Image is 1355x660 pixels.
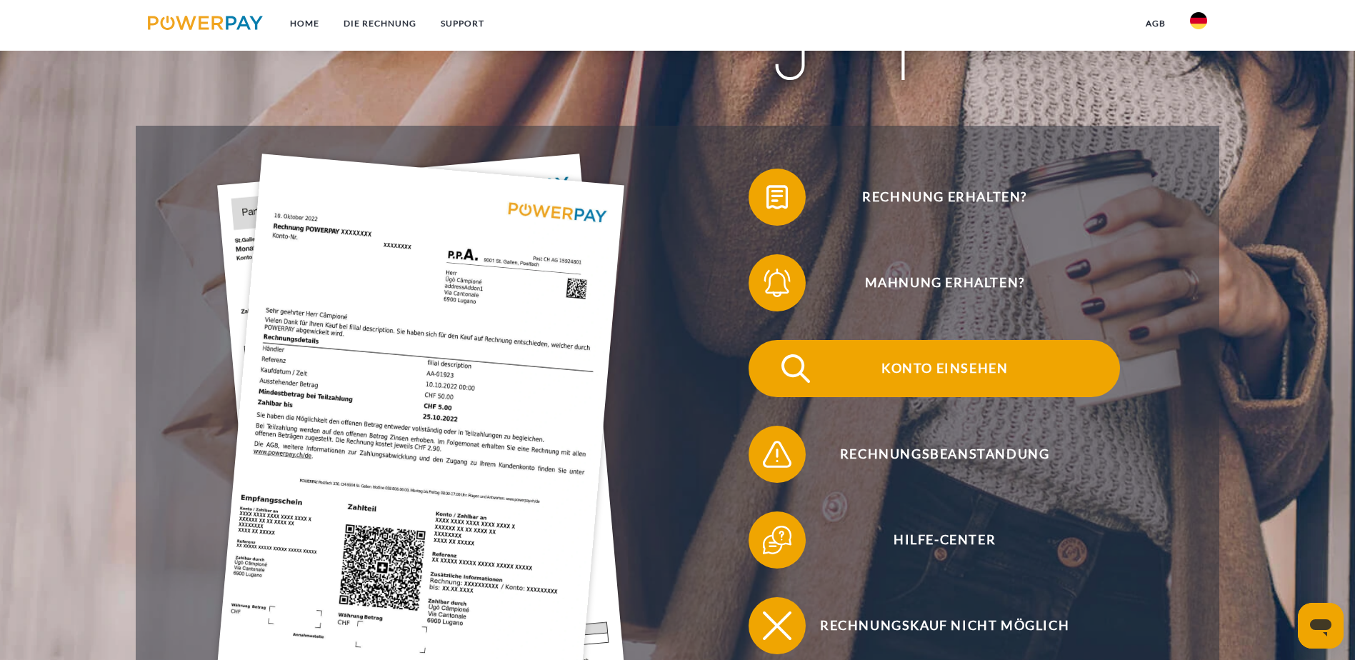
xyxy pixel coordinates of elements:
[749,169,1120,226] button: Rechnung erhalten?
[148,16,263,30] img: logo-powerpay.svg
[759,608,795,644] img: qb_close.svg
[278,11,331,36] a: Home
[749,511,1120,569] button: Hilfe-Center
[1134,11,1178,36] a: agb
[759,179,795,215] img: qb_bill.svg
[1190,12,1207,29] img: de
[769,426,1119,483] span: Rechnungsbeanstandung
[759,265,795,301] img: qb_bell.svg
[769,340,1119,397] span: Konto einsehen
[778,351,814,386] img: qb_search.svg
[759,436,795,472] img: qb_warning.svg
[749,597,1120,654] button: Rechnungskauf nicht möglich
[749,426,1120,483] button: Rechnungsbeanstandung
[769,511,1119,569] span: Hilfe-Center
[331,11,429,36] a: DIE RECHNUNG
[429,11,496,36] a: SUPPORT
[769,169,1119,226] span: Rechnung erhalten?
[759,522,795,558] img: qb_help.svg
[1298,603,1344,649] iframe: Schaltfläche zum Öffnen des Messaging-Fensters
[749,340,1120,397] button: Konto einsehen
[769,597,1119,654] span: Rechnungskauf nicht möglich
[769,254,1119,311] span: Mahnung erhalten?
[749,254,1120,311] button: Mahnung erhalten?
